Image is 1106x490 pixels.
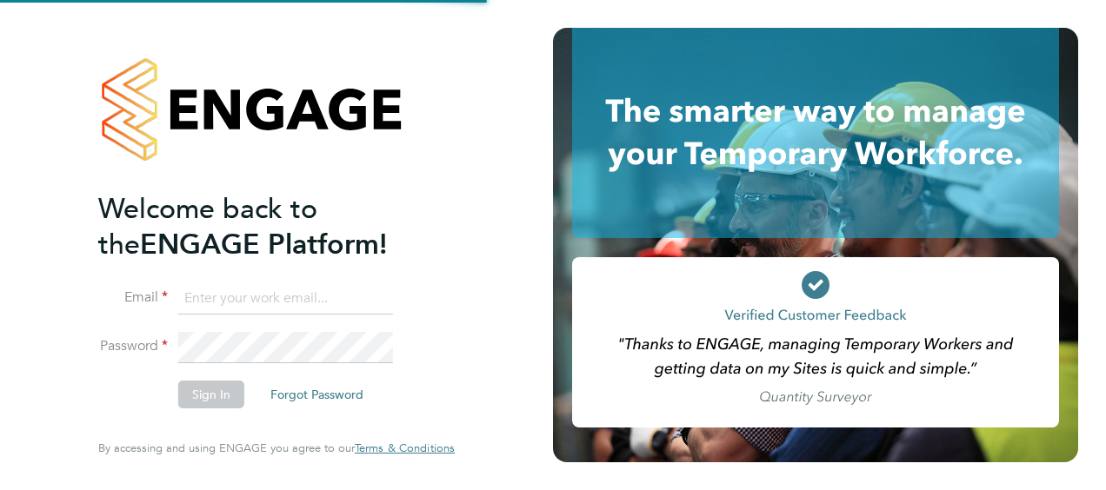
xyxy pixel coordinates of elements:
h2: ENGAGE Platform! [98,191,437,262]
span: Terms & Conditions [355,440,455,455]
a: Terms & Conditions [355,441,455,455]
button: Sign In [178,381,244,408]
label: Email [98,288,168,307]
input: Enter your work email... [178,283,393,315]
span: By accessing and using ENGAGE you agree to our [98,440,455,455]
label: Password [98,337,168,355]
span: Welcome back to the [98,192,317,262]
button: Forgot Password [257,381,377,408]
